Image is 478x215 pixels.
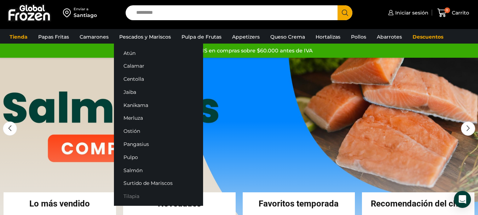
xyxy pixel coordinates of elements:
[444,7,450,13] span: 0
[229,30,263,44] a: Appetizers
[76,30,112,44] a: Camarones
[178,30,225,44] a: Pulpa de Frutas
[35,30,73,44] a: Papas Fritas
[409,30,447,44] a: Descuentos
[362,199,474,208] h2: Recomendación del chef
[436,5,471,21] a: 0 Carrito
[114,125,203,138] a: Ostión
[114,177,203,190] a: Surtido de Mariscos
[114,60,203,73] a: Calamar
[114,151,203,164] a: Pulpo
[6,30,31,44] a: Tienda
[267,30,309,44] a: Queso Crema
[114,98,203,112] a: Kanikama
[116,30,174,44] a: Pescados y Mariscos
[3,121,17,136] div: Previous slide
[114,164,203,177] a: Salmón
[74,12,97,19] div: Santiago
[454,191,471,208] div: Open Intercom Messenger
[312,30,344,44] a: Hortalizas
[114,73,203,86] a: Centolla
[450,9,469,16] span: Carrito
[114,46,203,60] a: Atún
[386,6,428,20] a: Iniciar sesión
[347,30,370,44] a: Pollos
[4,199,116,208] h2: Lo más vendido
[123,199,236,208] h2: Novedades
[114,112,203,125] a: Merluza
[338,5,352,20] button: Search button
[461,121,475,136] div: Next slide
[114,138,203,151] a: Pangasius
[243,199,355,208] h2: Favoritos temporada
[74,7,97,12] div: Enviar a
[63,7,74,19] img: address-field-icon.svg
[114,85,203,98] a: Jaiba
[393,9,428,16] span: Iniciar sesión
[373,30,405,44] a: Abarrotes
[114,190,203,203] a: Tilapia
